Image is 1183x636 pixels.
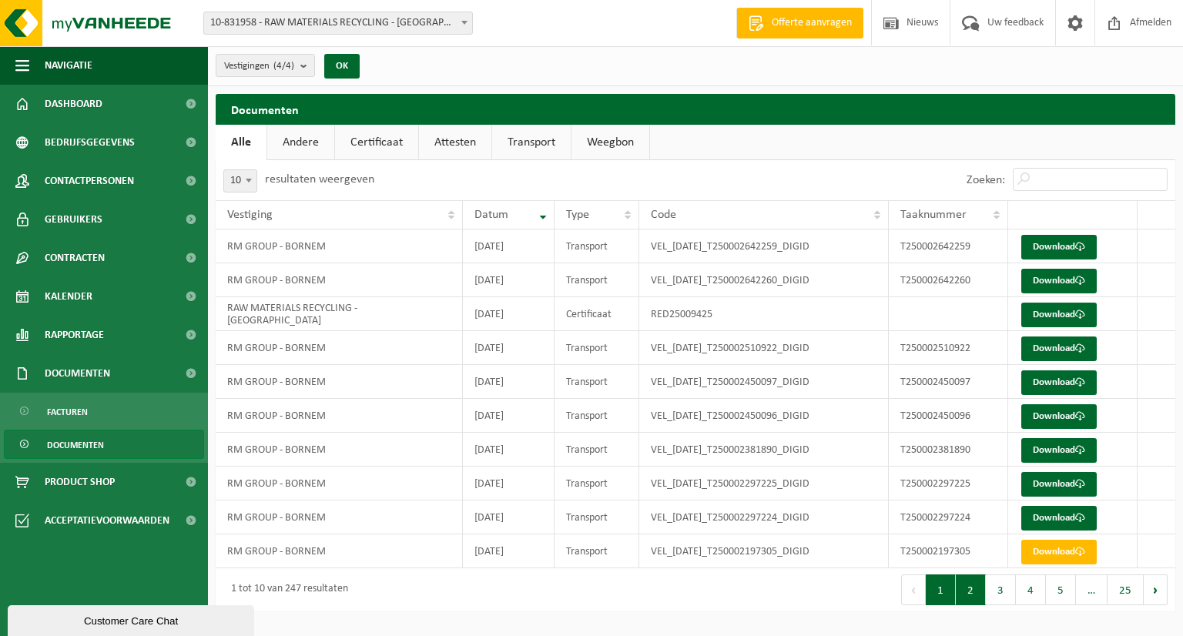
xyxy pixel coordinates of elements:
[45,463,115,501] span: Product Shop
[463,500,555,534] td: [DATE]
[335,125,418,160] a: Certificaat
[8,602,257,636] iframe: chat widget
[889,534,1008,568] td: T250002197305
[1021,506,1097,531] a: Download
[45,200,102,239] span: Gebruikers
[566,209,589,221] span: Type
[224,55,294,78] span: Vestigingen
[639,331,889,365] td: VEL_[DATE]_T250002510922_DIGID
[216,365,463,399] td: RM GROUP - BORNEM
[224,170,256,192] span: 10
[555,263,639,297] td: Transport
[651,209,676,221] span: Code
[1016,574,1046,605] button: 4
[1021,540,1097,564] a: Download
[1021,336,1097,361] a: Download
[926,574,956,605] button: 1
[889,229,1008,263] td: T250002642259
[463,229,555,263] td: [DATE]
[1076,574,1108,605] span: …
[223,169,257,192] span: 10
[474,209,508,221] span: Datum
[736,8,863,38] a: Offerte aanvragen
[45,354,110,393] span: Documenten
[639,229,889,263] td: VEL_[DATE]_T250002642259_DIGID
[4,397,204,426] a: Facturen
[216,263,463,297] td: RM GROUP - BORNEM
[223,576,348,604] div: 1 tot 10 van 247 resultaten
[639,365,889,399] td: VEL_[DATE]_T250002450097_DIGID
[889,500,1008,534] td: T250002297224
[555,534,639,568] td: Transport
[900,209,967,221] span: Taaknummer
[45,162,134,200] span: Contactpersonen
[555,365,639,399] td: Transport
[967,174,1005,186] label: Zoeken:
[216,54,315,77] button: Vestigingen(4/4)
[227,209,273,221] span: Vestiging
[45,239,105,277] span: Contracten
[555,500,639,534] td: Transport
[45,501,169,540] span: Acceptatievoorwaarden
[1021,404,1097,429] a: Download
[216,433,463,467] td: RM GROUP - BORNEM
[203,12,473,35] span: 10-831958 - RAW MATERIALS RECYCLING - HOBOKEN
[45,85,102,123] span: Dashboard
[463,433,555,467] td: [DATE]
[45,316,104,354] span: Rapportage
[1021,370,1097,395] a: Download
[463,331,555,365] td: [DATE]
[265,173,374,186] label: resultaten weergeven
[889,399,1008,433] td: T250002450096
[216,297,463,331] td: RAW MATERIALS RECYCLING - [GEOGRAPHIC_DATA]
[1021,269,1097,293] a: Download
[216,125,266,160] a: Alle
[571,125,649,160] a: Weegbon
[889,331,1008,365] td: T250002510922
[204,12,472,34] span: 10-831958 - RAW MATERIALS RECYCLING - HOBOKEN
[639,534,889,568] td: VEL_[DATE]_T250002197305_DIGID
[463,534,555,568] td: [DATE]
[216,500,463,534] td: RM GROUP - BORNEM
[639,297,889,331] td: RED25009425
[889,365,1008,399] td: T250002450097
[555,229,639,263] td: Transport
[45,46,92,85] span: Navigatie
[463,365,555,399] td: [DATE]
[639,500,889,534] td: VEL_[DATE]_T250002297224_DIGID
[419,125,491,160] a: Attesten
[639,467,889,500] td: VEL_[DATE]_T250002297225_DIGID
[555,467,639,500] td: Transport
[216,94,1175,124] h2: Documenten
[1021,472,1097,497] a: Download
[1108,574,1144,605] button: 25
[1144,574,1168,605] button: Next
[492,125,571,160] a: Transport
[463,297,555,331] td: [DATE]
[768,15,856,31] span: Offerte aanvragen
[639,399,889,433] td: VEL_[DATE]_T250002450096_DIGID
[555,331,639,365] td: Transport
[1021,303,1097,327] a: Download
[889,263,1008,297] td: T250002642260
[555,297,639,331] td: Certificaat
[463,399,555,433] td: [DATE]
[216,467,463,500] td: RM GROUP - BORNEM
[901,574,926,605] button: Previous
[986,574,1016,605] button: 3
[324,54,360,79] button: OK
[463,467,555,500] td: [DATE]
[889,433,1008,467] td: T250002381890
[639,433,889,467] td: VEL_[DATE]_T250002381890_DIGID
[216,331,463,365] td: RM GROUP - BORNEM
[45,123,135,162] span: Bedrijfsgegevens
[216,229,463,263] td: RM GROUP - BORNEM
[273,61,294,71] count: (4/4)
[47,397,88,427] span: Facturen
[216,399,463,433] td: RM GROUP - BORNEM
[1021,438,1097,463] a: Download
[4,430,204,459] a: Documenten
[47,430,104,460] span: Documenten
[1046,574,1076,605] button: 5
